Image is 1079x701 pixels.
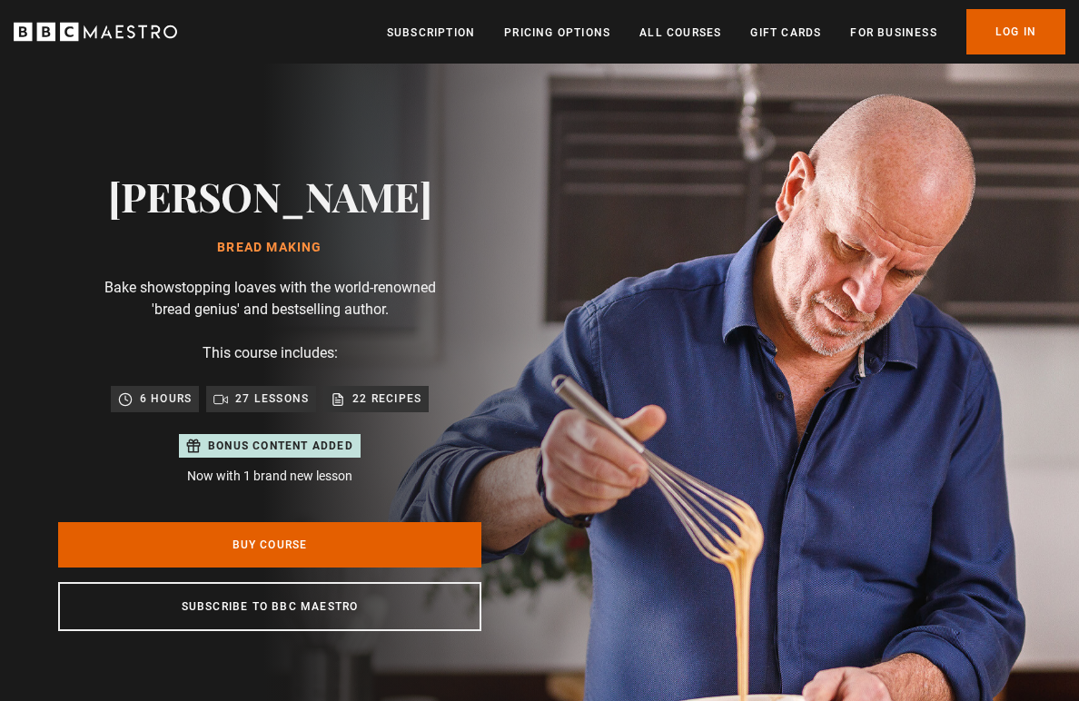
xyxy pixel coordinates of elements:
[352,390,421,408] p: 22 recipes
[58,582,481,631] a: Subscribe to BBC Maestro
[203,342,338,364] p: This course includes:
[108,173,432,219] h2: [PERSON_NAME]
[88,277,451,321] p: Bake showstopping loaves with the world-renowned 'bread genius' and bestselling author.
[504,24,610,42] a: Pricing Options
[14,18,177,45] svg: BBC Maestro
[235,390,309,408] p: 27 lessons
[750,24,821,42] a: Gift Cards
[387,24,475,42] a: Subscription
[966,9,1065,54] a: Log In
[108,241,432,255] h1: Bread Making
[208,438,353,454] p: Bonus content added
[140,390,192,408] p: 6 hours
[387,9,1065,54] nav: Primary
[179,467,361,486] p: Now with 1 brand new lesson
[850,24,936,42] a: For business
[639,24,721,42] a: All Courses
[58,522,481,568] a: Buy Course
